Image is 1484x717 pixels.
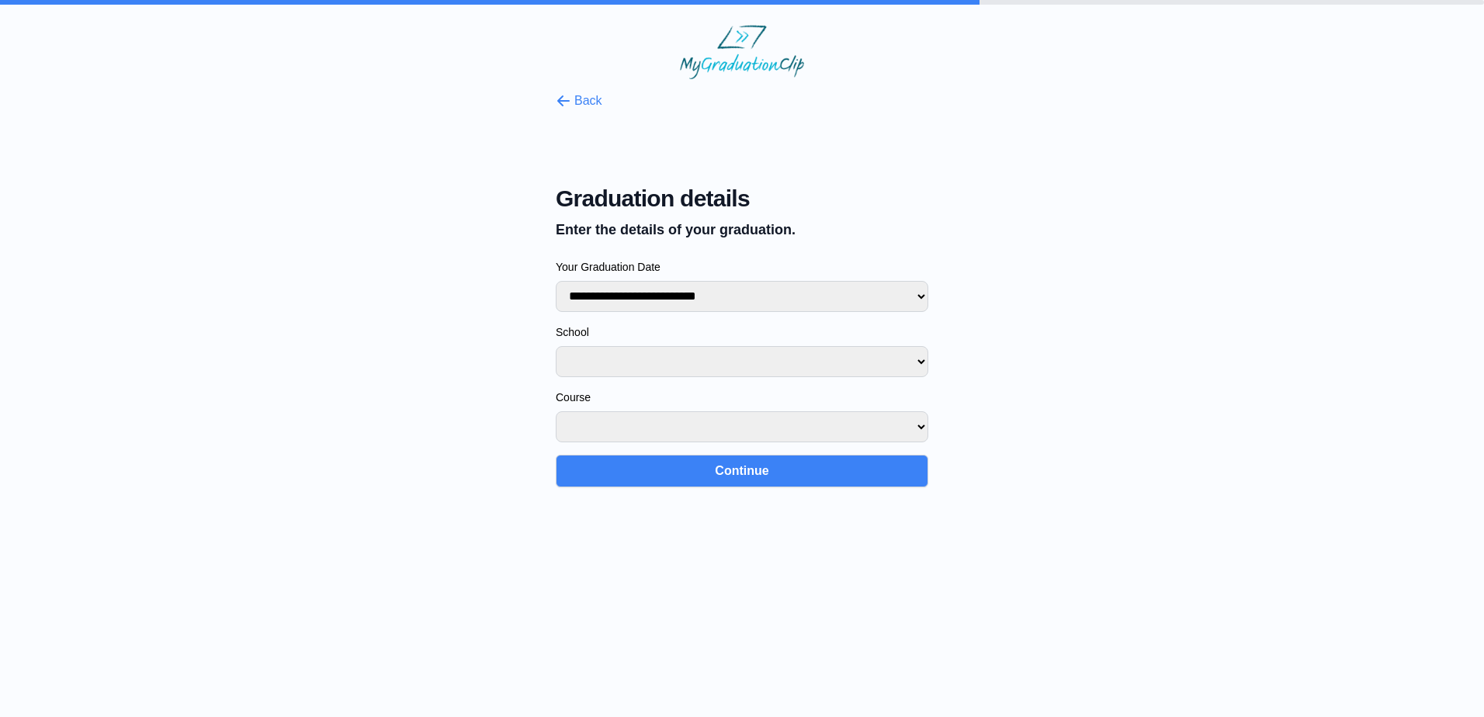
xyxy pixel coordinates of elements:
[556,259,928,275] label: Your Graduation Date
[556,219,928,241] p: Enter the details of your graduation.
[556,455,928,487] button: Continue
[556,324,928,340] label: School
[680,25,804,79] img: MyGraduationClip
[556,92,602,110] button: Back
[556,390,928,405] label: Course
[556,185,928,213] span: Graduation details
